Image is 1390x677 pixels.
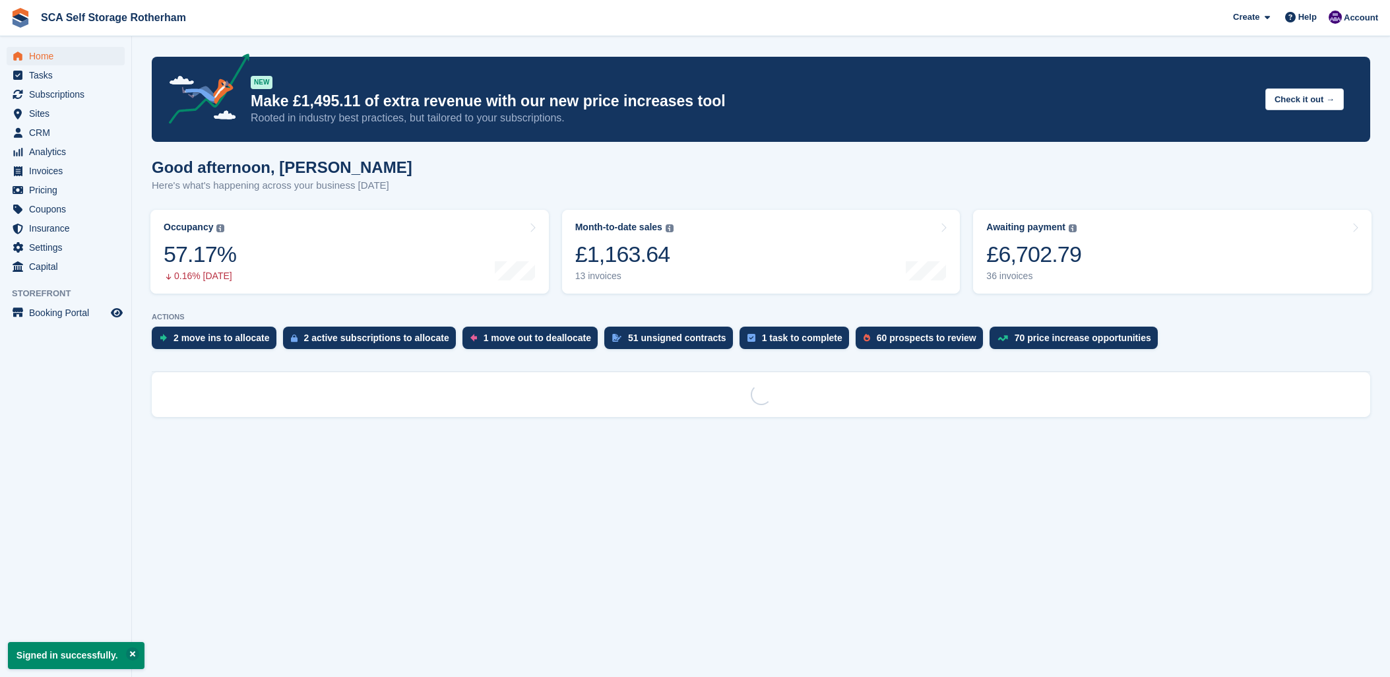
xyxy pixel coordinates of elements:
span: Invoices [29,162,108,180]
span: Settings [29,238,108,257]
div: NEW [251,76,272,89]
img: prospect-51fa495bee0391a8d652442698ab0144808aea92771e9ea1ae160a38d050c398.svg [864,334,870,342]
a: 2 move ins to allocate [152,327,283,356]
img: move_outs_to_deallocate_icon-f764333ba52eb49d3ac5e1228854f67142a1ed5810a6f6cc68b1a99e826820c5.svg [470,334,477,342]
span: Tasks [29,66,108,84]
img: price-adjustments-announcement-icon-8257ccfd72463d97f412b2fc003d46551f7dbcb40ab6d574587a9cd5c0d94... [158,53,250,129]
a: 2 active subscriptions to allocate [283,327,462,356]
a: 1 move out to deallocate [462,327,604,356]
a: menu [7,162,125,180]
a: 60 prospects to review [856,327,990,356]
div: £1,163.64 [575,241,674,268]
button: Check it out → [1265,88,1344,110]
span: Storefront [12,287,131,300]
a: Preview store [109,305,125,321]
span: Create [1233,11,1259,24]
img: Kelly Neesham [1329,11,1342,24]
a: menu [7,219,125,238]
a: Month-to-date sales £1,163.64 13 invoices [562,210,961,294]
span: Coupons [29,200,108,218]
div: 36 invoices [986,271,1081,282]
div: 57.17% [164,241,236,268]
span: Pricing [29,181,108,199]
div: 2 move ins to allocate [174,333,270,343]
span: Help [1298,11,1317,24]
span: Sites [29,104,108,123]
div: Month-to-date sales [575,222,662,233]
div: 2 active subscriptions to allocate [304,333,449,343]
div: 70 price increase opportunities [1015,333,1151,343]
a: menu [7,143,125,161]
a: 51 unsigned contracts [604,327,740,356]
span: Booking Portal [29,304,108,322]
a: Occupancy 57.17% 0.16% [DATE] [150,210,549,294]
p: Make £1,495.11 of extra revenue with our new price increases tool [251,92,1255,111]
span: Insurance [29,219,108,238]
a: menu [7,238,125,257]
a: menu [7,200,125,218]
span: CRM [29,123,108,142]
img: stora-icon-8386f47178a22dfd0bd8f6a31ec36ba5ce8667c1dd55bd0f319d3a0aa187defe.svg [11,8,30,28]
div: 60 prospects to review [877,333,976,343]
a: menu [7,257,125,276]
div: 13 invoices [575,271,674,282]
img: icon-info-grey-7440780725fd019a000dd9b08b2336e03edf1995a4989e88bcd33f0948082b44.svg [1069,224,1077,232]
img: contract_signature_icon-13c848040528278c33f63329250d36e43548de30e8caae1d1a13099fd9432cc5.svg [612,334,621,342]
img: active_subscription_to_allocate_icon-d502201f5373d7db506a760aba3b589e785aa758c864c3986d89f69b8ff3... [291,334,298,342]
a: SCA Self Storage Rotherham [36,7,191,28]
img: icon-info-grey-7440780725fd019a000dd9b08b2336e03edf1995a4989e88bcd33f0948082b44.svg [666,224,674,232]
div: Awaiting payment [986,222,1065,233]
p: Signed in successfully. [8,642,144,669]
div: 0.16% [DATE] [164,271,236,282]
span: Subscriptions [29,85,108,104]
img: price_increase_opportunities-93ffe204e8149a01c8c9dc8f82e8f89637d9d84a8eef4429ea346261dce0b2c0.svg [997,335,1008,341]
div: 1 task to complete [762,333,842,343]
a: menu [7,123,125,142]
a: menu [7,85,125,104]
img: move_ins_to_allocate_icon-fdf77a2bb77ea45bf5b3d319d69a93e2d87916cf1d5bf7949dd705db3b84f3ca.svg [160,334,167,342]
img: task-75834270c22a3079a89374b754ae025e5fb1db73e45f91037f5363f120a921f8.svg [747,334,755,342]
h1: Good afternoon, [PERSON_NAME] [152,158,412,176]
a: menu [7,304,125,322]
span: Home [29,47,108,65]
a: menu [7,66,125,84]
div: 1 move out to deallocate [484,333,591,343]
div: Occupancy [164,222,213,233]
a: menu [7,181,125,199]
p: Here's what's happening across your business [DATE] [152,178,412,193]
p: Rooted in industry best practices, but tailored to your subscriptions. [251,111,1255,125]
div: 51 unsigned contracts [628,333,726,343]
div: £6,702.79 [986,241,1081,268]
span: Account [1344,11,1378,24]
a: menu [7,47,125,65]
span: Capital [29,257,108,276]
span: Analytics [29,143,108,161]
a: menu [7,104,125,123]
a: Awaiting payment £6,702.79 36 invoices [973,210,1372,294]
a: 1 task to complete [740,327,856,356]
p: ACTIONS [152,313,1370,321]
a: 70 price increase opportunities [990,327,1164,356]
img: icon-info-grey-7440780725fd019a000dd9b08b2336e03edf1995a4989e88bcd33f0948082b44.svg [216,224,224,232]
